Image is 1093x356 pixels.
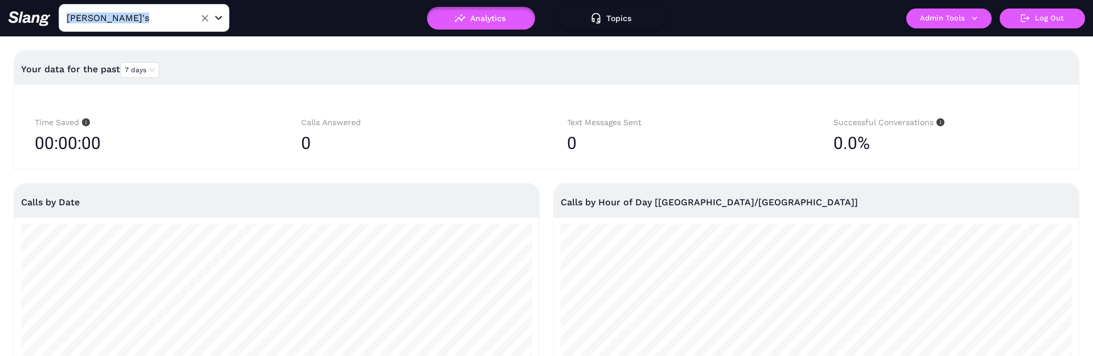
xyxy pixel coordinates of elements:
[567,116,792,129] div: Text Messages Sent
[21,56,1072,83] div: Your data for the past
[833,129,870,158] span: 0.0%
[1000,9,1085,28] button: Log Out
[906,9,992,28] button: Admin Tools
[21,184,532,221] div: Calls by Date
[197,10,213,26] button: Clear
[79,118,90,126] span: info-circle
[567,133,577,153] span: 0
[558,7,666,30] button: Topics
[35,118,90,127] span: Time Saved
[35,129,101,158] span: 00:00:00
[427,14,535,22] a: Analytics
[427,7,535,30] button: Analytics
[833,118,944,127] span: Successful Conversations
[125,63,155,77] span: 7 days
[561,184,1072,221] div: Calls by Hour of Day [[GEOGRAPHIC_DATA]/[GEOGRAPHIC_DATA]]
[301,133,311,153] span: 0
[301,116,527,129] div: Calls Answered
[212,11,225,25] button: Open
[934,118,944,126] span: info-circle
[8,11,51,26] img: 623511267c55cb56e2f2a487_logo2.png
